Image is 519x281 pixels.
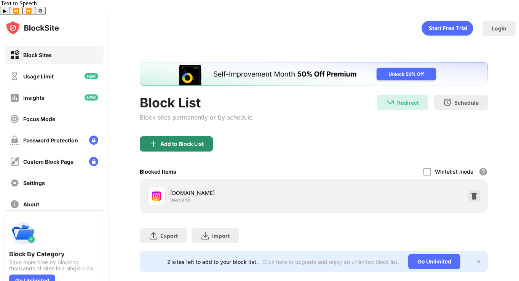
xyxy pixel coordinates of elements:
[10,50,19,60] img: block-on.svg
[140,113,252,121] div: Block sites permanently or by schedule
[9,250,99,258] div: Block By Category
[23,158,73,165] div: Custom Block Page
[10,93,19,102] img: insights-off.svg
[435,168,473,175] div: Whitelist mode
[23,201,39,208] div: About
[35,7,46,15] button: Settings
[85,94,98,101] img: new-icon.svg
[262,259,399,265] div: Click here to upgrade and enjoy an unlimited block list.
[10,7,22,15] button: Previous
[397,99,419,106] div: Redirect
[212,233,230,239] div: Import
[10,178,19,188] img: settings-off.svg
[10,72,19,81] img: time-usage-off.svg
[9,259,99,271] div: Save more time by blocking thousands of sites in a single click
[89,136,98,145] img: lock-menu.svg
[408,254,460,269] div: Go Unlimited
[10,200,19,209] img: about-off.svg
[23,94,45,101] div: Insights
[5,20,59,35] img: logo-blocksite.svg
[167,259,258,265] div: 2 sites left to add to your block list.
[9,220,37,247] img: push-categories.svg
[10,114,19,124] img: focus-off.svg
[152,192,161,201] img: favicons
[23,137,78,144] div: Password Protection
[10,136,19,145] img: password-protection-off.svg
[10,157,19,166] img: customize-block-page-off.svg
[140,95,252,110] div: Block List
[89,157,98,166] img: lock-menu.svg
[23,73,54,80] div: Usage Limit
[22,7,35,15] button: Forward
[454,99,479,106] div: Schedule
[23,52,52,58] div: Block Sites
[140,62,488,86] iframe: Banner
[160,141,204,147] div: Add to Block List
[476,259,482,265] img: x-button.svg
[23,116,55,122] div: Focus Mode
[170,189,314,197] div: [DOMAIN_NAME]
[160,233,178,239] div: Export
[422,21,473,36] div: animation
[140,168,176,175] div: Blocked Items
[23,180,45,186] div: Settings
[170,197,190,204] div: Website
[85,73,98,79] img: new-icon.svg
[492,25,506,32] div: Login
